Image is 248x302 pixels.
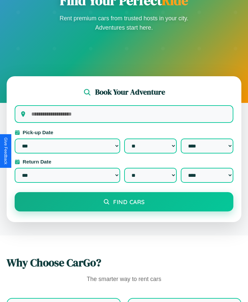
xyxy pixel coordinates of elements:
p: Rent premium cars from trusted hosts in your city. Adventures start here. [58,14,191,32]
label: Return Date [15,159,233,164]
button: Find Cars [15,192,233,211]
h2: Book Your Adventure [95,87,165,97]
h2: Why Choose CarGo? [7,255,241,270]
label: Pick-up Date [15,130,233,135]
div: Give Feedback [3,138,8,164]
p: The smarter way to rent cars [7,274,241,285]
